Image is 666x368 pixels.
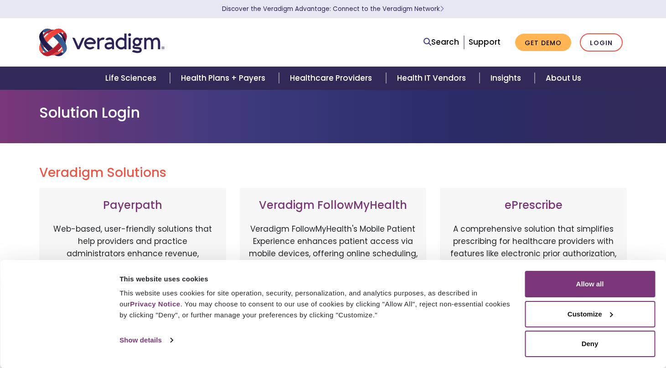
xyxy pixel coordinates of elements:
img: Veradigm logo [39,27,165,57]
h3: ePrescribe [449,199,618,212]
a: Login [580,33,623,52]
button: Deny [525,331,655,357]
p: Veradigm FollowMyHealth's Mobile Patient Experience enhances patient access via mobile devices, o... [249,223,418,310]
button: Customize [525,301,655,327]
h1: Solution Login [39,104,627,121]
a: Health IT Vendors [386,67,480,90]
p: Web-based, user-friendly solutions that help providers and practice administrators enhance revenu... [48,223,217,319]
a: Privacy Notice [130,300,180,308]
a: Health Plans + Payers [170,67,279,90]
a: Show details [119,333,172,347]
p: A comprehensive solution that simplifies prescribing for healthcare providers with features like ... [449,223,618,319]
a: Search [423,36,459,48]
a: Insights [480,67,535,90]
a: Get Demo [515,34,571,52]
a: Discover the Veradigm Advantage: Connect to the Veradigm NetworkLearn More [222,5,444,13]
h2: Veradigm Solutions [39,165,627,181]
a: Support [469,36,501,47]
a: Life Sciences [94,67,170,90]
h3: Payerpath [48,199,217,212]
button: Allow all [525,271,655,297]
div: This website uses cookies [119,274,514,285]
span: Learn More [440,5,444,13]
a: About Us [535,67,592,90]
h3: Veradigm FollowMyHealth [249,199,418,212]
a: Healthcare Providers [279,67,386,90]
div: This website uses cookies for site operation, security, personalization, and analytics purposes, ... [119,288,514,321]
